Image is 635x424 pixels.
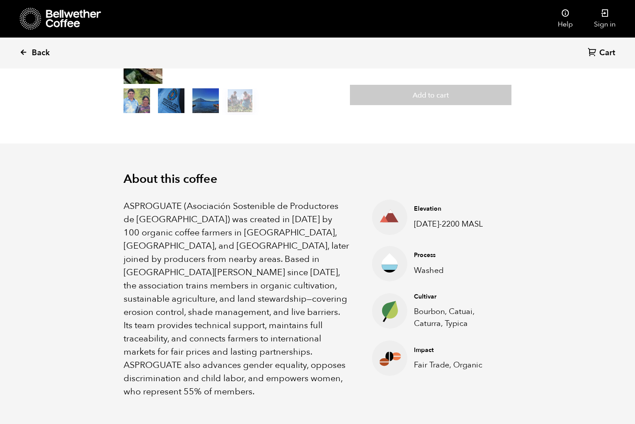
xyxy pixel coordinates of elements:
h4: Cultivar [414,292,498,301]
span: Cart [599,48,615,58]
p: Washed [414,265,498,276]
p: Fair Trade, Organic [414,359,498,371]
p: [DATE]-2200 MASL [414,218,498,230]
button: Add to cart [350,85,512,105]
span: Back [32,48,50,58]
h2: About this coffee [124,172,512,186]
h4: Impact [414,346,498,355]
p: Bourbon, Catuai, Caturra, Typica [414,306,498,329]
h4: Process [414,251,498,260]
a: Cart [588,47,617,59]
h4: Elevation [414,204,498,213]
p: ASPROGUATE (Asociación Sostenible de Productores de [GEOGRAPHIC_DATA]) was created in [DATE] by 1... [124,200,350,398]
